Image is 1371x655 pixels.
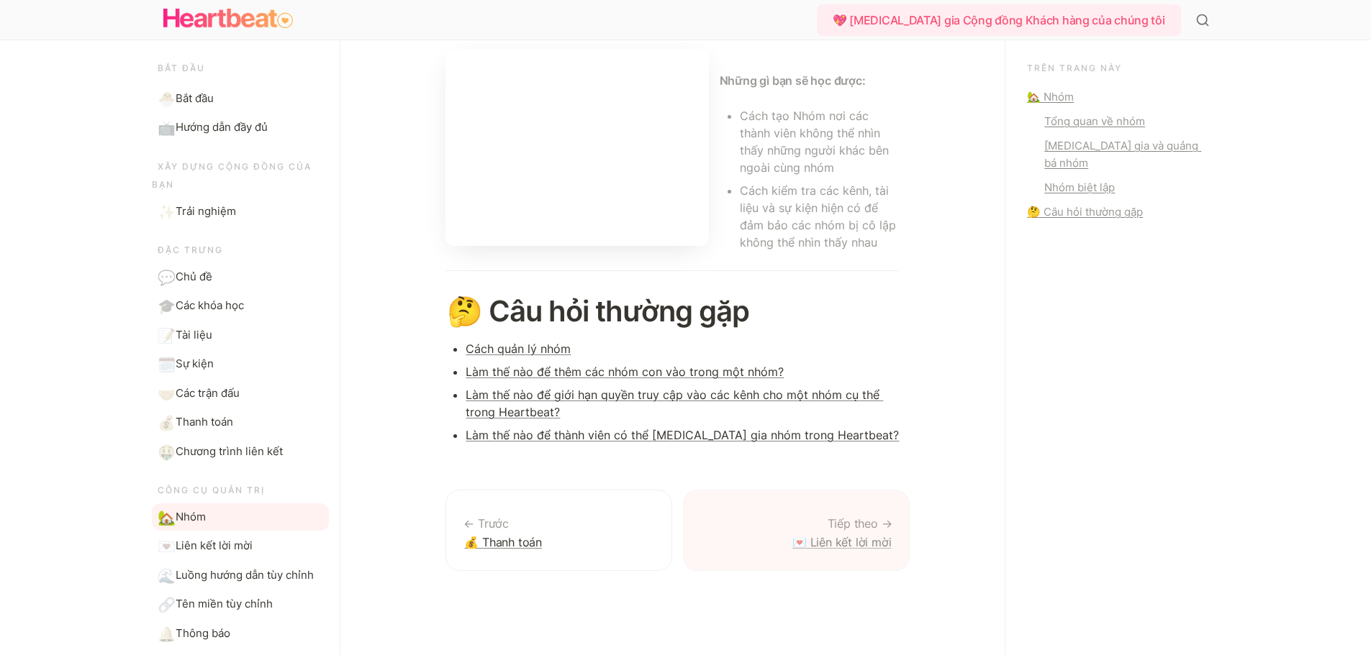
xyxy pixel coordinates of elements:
[176,597,273,610] font: Tên miền tùy chỉnh
[176,626,230,640] font: Thông báo
[152,198,329,226] a: ✨Trải nghiệm
[176,357,214,370] font: Sự kiện
[740,109,892,175] font: Cách tạo Nhóm nơi các thành viên không thể nhìn thấy những người khác bên ngoài cùng nhóm
[176,204,236,218] font: Trải nghiệm
[740,183,900,249] font: Cách kiểm tra các kênh, tài liệu và sự kiện hiện có để đảm bảo các nhóm bị cô lập không thể nhìn ...
[176,510,206,523] font: Nhóm
[158,385,176,403] font: 🤝
[158,414,176,431] font: 💰
[152,114,329,142] a: 📺Hướng dẫn đầy đủ
[158,63,205,73] font: Bắt đầu
[1044,180,1115,194] font: Nhóm biệt lập
[1027,205,1143,219] font: 🤔 Câu hỏi thường gặp
[1027,113,1203,130] a: Tổng quan về nhóm
[1027,88,1203,106] a: 🏡 Nhóm
[152,503,329,531] a: 🏡Nhóm
[1027,90,1074,104] font: 🏡 Nhóm
[152,350,329,378] a: 🗓️Sự kiện
[176,568,314,582] font: Luồng hướng dẫn tùy chỉnh
[176,415,233,429] font: Thanh toán
[152,292,329,320] a: 🎓Các khóa học
[158,298,176,315] font: 🎓
[683,490,910,571] a: 💌 Liên kết lời mời
[158,567,176,585] font: 🌊
[466,342,571,356] a: Cách quản lý nhóm
[464,535,542,549] font: 💰 Thanh toán
[158,203,176,221] font: ✨
[152,590,329,618] a: 🔗Tên miền tùy chỉnh
[817,4,1187,36] a: 💖 [MEDICAL_DATA] gia Cộng đồng Khách hàng của chúng tôi
[158,596,176,613] font: 🔗
[176,91,214,105] font: Bắt đầu
[158,119,176,137] font: 📺
[158,356,176,373] font: 🗓️
[1027,63,1122,73] font: Trên trang này
[176,120,268,134] font: Hướng dẫn đầy đủ
[152,85,329,113] a: 🐣Bắt đầu
[445,49,708,246] iframe: www.loom.com
[1027,179,1203,196] a: Nhóm biệt lập
[176,386,240,400] font: Các trận đấu
[792,535,891,549] font: 💌 Liên kết lời mời
[176,539,253,552] font: Liên kết lời mời
[447,293,749,329] font: 🤔 Câu hỏi thường gặp
[158,327,176,344] font: 📝
[466,365,784,379] a: Làm thế nào để thêm các nhóm con vào trong một nhóm?
[833,13,1165,27] font: 💖 [MEDICAL_DATA] gia Cộng đồng Khách hàng của chúng tôi
[1044,139,1201,170] font: [MEDICAL_DATA] gia và quảng bá nhóm
[1027,203,1203,221] a: 🤔 Câu hỏi thường gặp
[176,298,244,312] font: Các khóa học
[152,532,329,560] a: 💌Liên kết lời mời
[158,626,176,643] font: 🔔
[158,244,223,255] font: Đặc trưng
[720,73,866,88] font: Những gì bạn sẽ học được:
[158,509,176,526] font: 🏡
[158,485,265,495] font: Công cụ quản trị
[152,620,329,648] a: 🔔Thông báo
[158,91,176,108] font: 🐣
[466,388,883,419] a: Làm thế nào để giới hạn quyền truy cập vào các kênh cho một nhóm cụ thể trong Heartbeat?
[152,161,315,191] font: Xây dựng cộng đồng của bạn
[176,328,212,342] font: Tài liệu
[445,490,672,571] a: 💰 Thanh toán
[152,263,329,291] a: 💬Chủ đề
[152,562,329,590] a: 🌊Luồng hướng dẫn tùy chỉnh
[152,408,329,436] a: 💰Thanh toán
[1044,114,1145,128] font: Tổng quan về nhóm
[158,538,176,555] font: 💌
[158,444,176,461] font: 🤑
[158,269,176,286] font: 💬
[176,444,283,458] font: Chương trình liên kết
[152,438,329,466] a: 🤑Chương trình liên kết
[466,428,899,442] a: Làm thế nào để thành viên có thể [MEDICAL_DATA] gia nhóm trong Heartbeat?
[152,380,329,408] a: 🤝Các trận đấu
[163,4,293,33] img: Biểu trưng
[1027,137,1203,172] a: [MEDICAL_DATA] gia và quảng bá nhóm
[152,321,329,349] a: 📝Tài liệu
[176,270,212,283] font: Chủ đề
